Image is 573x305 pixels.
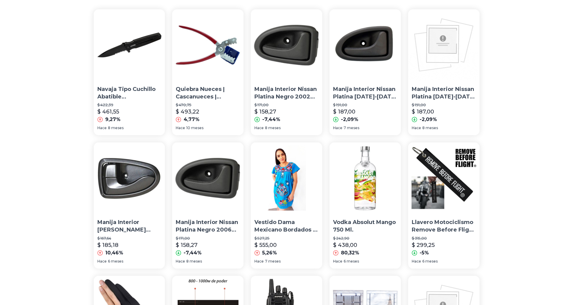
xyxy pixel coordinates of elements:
p: $ 527,25 [254,236,319,241]
p: $ 187,00 [412,107,434,116]
span: 6 meses [422,259,438,264]
p: Manija Interior Nissan Platina [DATE]-[DATE] Der Rng [412,86,476,101]
img: Manija Interior Nissan Platina Negro 2006 2007 2008 2009 [172,142,244,214]
p: Manija Interior [PERSON_NAME] 2004 2005 2006 Gris Del/tra Izq [97,219,162,234]
p: $ 493,22 [176,107,199,116]
span: Hace [97,259,107,264]
p: $ 171,00 [176,236,240,241]
p: $ 158,27 [254,107,276,116]
p: 5,26% [262,249,277,257]
p: $ 555,00 [254,241,277,249]
p: $ 171,00 [254,103,319,107]
img: Vodka Absolut Mango 750 Ml. [329,142,401,214]
span: 8 meses [108,126,124,130]
p: -5% [420,249,429,257]
span: Hace [412,259,421,264]
a: Manija Interior Nissan Platina Negro 2002 2003 2004 2005Manija Interior Nissan Platina Negro 2002... [251,9,322,135]
span: Hace [333,126,342,130]
a: Manija Interior Nissan Platina 2000-2007 Der RngManija Interior Nissan Platina [DATE]-[DATE] Der ... [408,9,480,135]
img: Navaja Tipo Cuchillo Abatible Urrea 686 32802666 [94,9,165,81]
p: Llavero Motociclismo Remove Before Flight Original [412,219,476,234]
p: -2,09% [420,116,437,123]
p: $ 187,00 [333,107,355,116]
span: 6 meses [108,259,123,264]
p: $ 315,00 [412,236,476,241]
p: $ 438,00 [333,241,357,249]
p: -2,09% [341,116,358,123]
a: Manija Interior Dodge Verna 2004 2005 2006 Gris Del/tra IzqManija Interior [PERSON_NAME] 2004 200... [94,142,165,268]
p: Manija Interior Nissan Platina Negro 2006 2007 2008 2009 [176,219,240,234]
span: Hace [254,126,264,130]
span: 8 meses [422,126,438,130]
span: Hace [254,259,264,264]
p: 9,27% [105,116,121,123]
p: 10,46% [105,249,123,257]
a: Navaja Tipo Cuchillo Abatible Urrea 686 32802666Navaja Tipo Cuchillo Abatible [PERSON_NAME] 686 3... [94,9,165,135]
a: Vodka Absolut Mango 750 Ml.Vodka Absolut Mango 750 Ml.$ 242,90$ 438,0080,32%Hace6 meses [329,142,401,268]
img: Manija Interior Nissan Platina Negro 2002 2003 2004 2005 [251,9,322,81]
p: Navaja Tipo Cuchillo Abatible [PERSON_NAME] 686 32802666 [97,86,162,101]
span: 7 meses [265,259,281,264]
img: Manija Interior Nissan Platina 2000-2007 Der Rng [329,9,401,81]
img: Quiebra Nueces | Cascanueces | Pinza Para Nuez 31000010 [172,9,244,81]
p: -7,44% [184,249,202,257]
p: Quiebra Nueces | Cascanueces | [GEOGRAPHIC_DATA] 31000010 [176,86,240,101]
p: $ 470,75 [176,103,240,107]
span: 10 meses [186,126,203,130]
a: Manija Interior Nissan Platina Negro 2006 2007 2008 2009Manija Interior Nissan Platina Negro 2006... [172,142,244,268]
p: -7,44% [262,116,280,123]
p: Vestido Dama Mexicano Bordados A Mano Artesanal Tipico [254,219,319,234]
p: $ 167,64 [97,236,162,241]
img: Vestido Dama Mexicano Bordados A Mano Artesanal Tipico [251,142,322,214]
span: Hace [176,259,185,264]
img: Manija Interior Nissan Platina 2000-2007 Der Rng [408,9,480,81]
span: Hace [333,259,342,264]
a: Vestido Dama Mexicano Bordados A Mano Artesanal TipicoVestido Dama Mexicano Bordados A Mano Artes... [251,142,322,268]
img: Manija Interior Dodge Verna 2004 2005 2006 Gris Del/tra Izq [94,142,165,214]
p: $ 242,90 [333,236,397,241]
img: Llavero Motociclismo Remove Before Flight Original [408,142,480,214]
a: Quiebra Nueces | Cascanueces | Pinza Para Nuez 31000010Quiebra Nueces | Cascanueces | [GEOGRAPHIC... [172,9,244,135]
p: Manija Interior Nissan Platina [DATE]-[DATE] Der Rng [333,86,397,101]
span: 7 meses [344,126,359,130]
a: Llavero Motociclismo Remove Before Flight OriginalLlavero Motociclismo Remove Before Flight Origi... [408,142,480,268]
p: Manija Interior Nissan Platina Negro 2002 2003 2004 2005 [254,86,319,101]
p: $ 422,39 [97,103,162,107]
p: Vodka Absolut Mango 750 Ml. [333,219,397,234]
a: Manija Interior Nissan Platina 2000-2007 Der RngManija Interior Nissan Platina [DATE]-[DATE] Der ... [329,9,401,135]
span: Hace [412,126,421,130]
p: 4,77% [184,116,200,123]
p: $ 461,55 [97,107,119,116]
span: 8 meses [186,259,202,264]
span: 6 meses [344,259,359,264]
p: $ 299,25 [412,241,435,249]
span: Hace [176,126,185,130]
span: 8 meses [265,126,281,130]
p: $ 158,27 [176,241,197,249]
p: $ 191,00 [412,103,476,107]
p: $ 185,18 [97,241,118,249]
p: $ 191,00 [333,103,397,107]
span: Hace [97,126,107,130]
p: 80,32% [341,249,359,257]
